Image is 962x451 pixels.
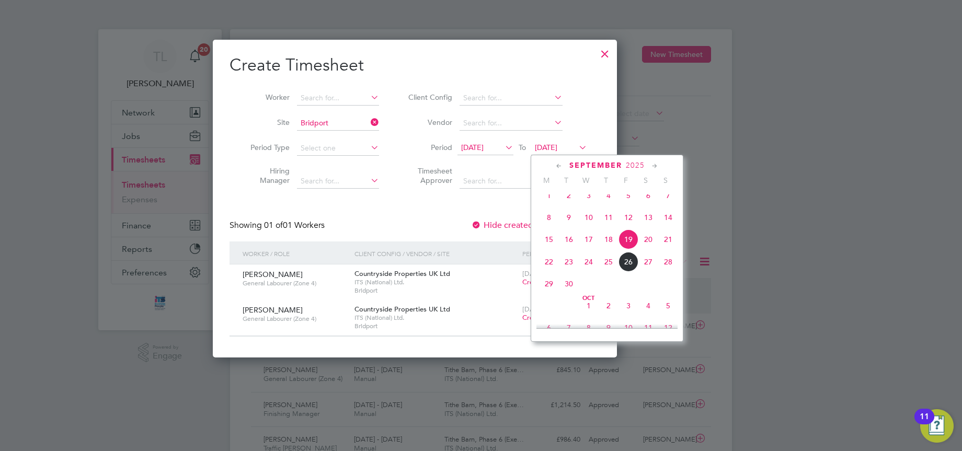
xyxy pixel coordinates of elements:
span: 29 [539,274,559,294]
div: Showing [230,220,327,231]
input: Search for... [297,116,379,131]
span: T [596,176,616,185]
span: 8 [539,207,559,227]
div: Client Config / Vendor / Site [352,241,520,265]
label: Period [405,143,452,152]
span: 6 [539,318,559,338]
input: Select one [297,141,379,156]
label: Hide created timesheets [471,220,577,230]
span: M [536,176,556,185]
div: 11 [920,417,929,430]
label: Hiring Manager [243,166,290,185]
span: 21 [658,229,678,249]
span: 22 [539,252,559,272]
span: 4 [599,186,619,205]
span: [PERSON_NAME] [243,305,303,315]
span: 1 [579,296,599,316]
div: Worker / Role [240,241,352,265]
span: 10 [619,318,638,338]
h2: Create Timesheet [230,54,600,76]
span: 27 [638,252,658,272]
label: Period Type [243,143,290,152]
span: 7 [559,318,579,338]
label: Timesheet Approver [405,166,452,185]
span: 30 [559,274,579,294]
span: 6 [638,186,658,205]
span: 7 [658,186,678,205]
input: Search for... [460,91,563,106]
input: Search for... [297,174,379,189]
span: [DATE] [461,143,484,152]
span: [PERSON_NAME] [243,270,303,279]
span: 2 [599,296,619,316]
span: 2025 [626,161,645,170]
span: 26 [619,252,638,272]
span: 10 [579,207,599,227]
span: 14 [658,207,678,227]
label: Client Config [405,92,452,102]
span: 24 [579,252,599,272]
span: 4 [638,296,658,316]
span: 20 [638,229,658,249]
span: 3 [619,296,638,316]
span: Countryside Properties UK Ltd [354,305,450,314]
span: 9 [599,318,619,338]
span: 12 [619,207,638,227]
label: Site [243,118,290,127]
span: F [616,176,636,185]
span: 5 [658,296,678,316]
input: Search for... [460,116,563,131]
span: 18 [599,229,619,249]
span: To [516,141,529,154]
span: 16 [559,229,579,249]
span: 3 [579,186,599,205]
span: 25 [599,252,619,272]
label: Worker [243,92,290,102]
span: T [556,176,576,185]
span: Create timesheet [522,313,576,322]
span: Oct [579,296,599,301]
span: Create timesheet [522,277,576,286]
span: 13 [638,207,658,227]
span: 11 [599,207,619,227]
span: 19 [619,229,638,249]
span: 1 [539,186,559,205]
span: General Labourer (Zone 4) [243,315,347,323]
span: Countryside Properties UK Ltd [354,269,450,278]
span: W [576,176,596,185]
span: ITS (National) Ltd. [354,314,517,322]
span: 17 [579,229,599,249]
span: ITS (National) Ltd. [354,278,517,286]
span: 5 [619,186,638,205]
input: Search for... [460,174,563,189]
span: 01 Workers [264,220,325,230]
span: 15 [539,229,559,249]
span: 11 [638,318,658,338]
span: 2 [559,186,579,205]
span: S [656,176,675,185]
label: Vendor [405,118,452,127]
span: September [569,161,622,170]
span: General Labourer (Zone 4) [243,279,347,287]
span: Bridport [354,286,517,295]
span: Bridport [354,322,517,330]
div: Period [520,241,590,265]
span: 23 [559,252,579,272]
span: 28 [658,252,678,272]
button: Open Resource Center, 11 new notifications [920,409,954,443]
input: Search for... [297,91,379,106]
span: S [636,176,656,185]
span: 01 of [264,220,283,230]
span: [DATE] - [DATE] [522,269,570,278]
span: [DATE] [535,143,557,152]
span: 9 [559,207,579,227]
span: 8 [579,318,599,338]
span: [DATE] - [DATE] [522,305,570,314]
span: 12 [658,318,678,338]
